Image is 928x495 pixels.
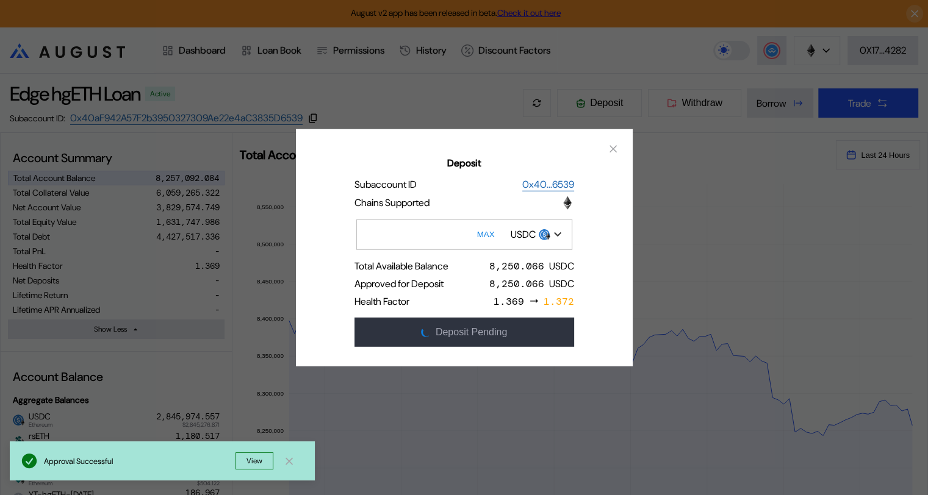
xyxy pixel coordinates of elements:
[544,294,574,307] span: 1.372
[522,177,574,191] a: 0x40...6539
[489,277,544,290] div: 8,250.066
[549,277,574,290] div: USDC
[561,196,574,209] img: chain logo
[354,178,417,191] div: Subaccount ID
[420,326,432,338] img: pending
[489,259,544,272] div: 8,250.066
[354,294,409,307] div: Health Factor
[554,232,561,237] img: open token selector
[511,228,536,241] div: USDC
[603,139,623,158] button: close modal
[44,456,236,466] div: Approval Successful
[236,452,273,469] button: View
[505,224,567,244] div: Open menu for selecting token for payment
[354,277,444,290] div: Approved for Deposit
[494,294,524,307] span: 1.369
[354,196,430,209] div: Chains Supported
[354,317,574,346] button: pendingDeposit Pending
[315,157,613,169] h2: Deposit
[473,220,498,248] button: MAX
[549,259,574,272] div: USDC
[544,232,552,240] img: svg+xml,%3c
[539,229,550,240] img: usdc.png
[522,177,574,190] code: 0x40...6539
[354,259,448,272] div: Total Available Balance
